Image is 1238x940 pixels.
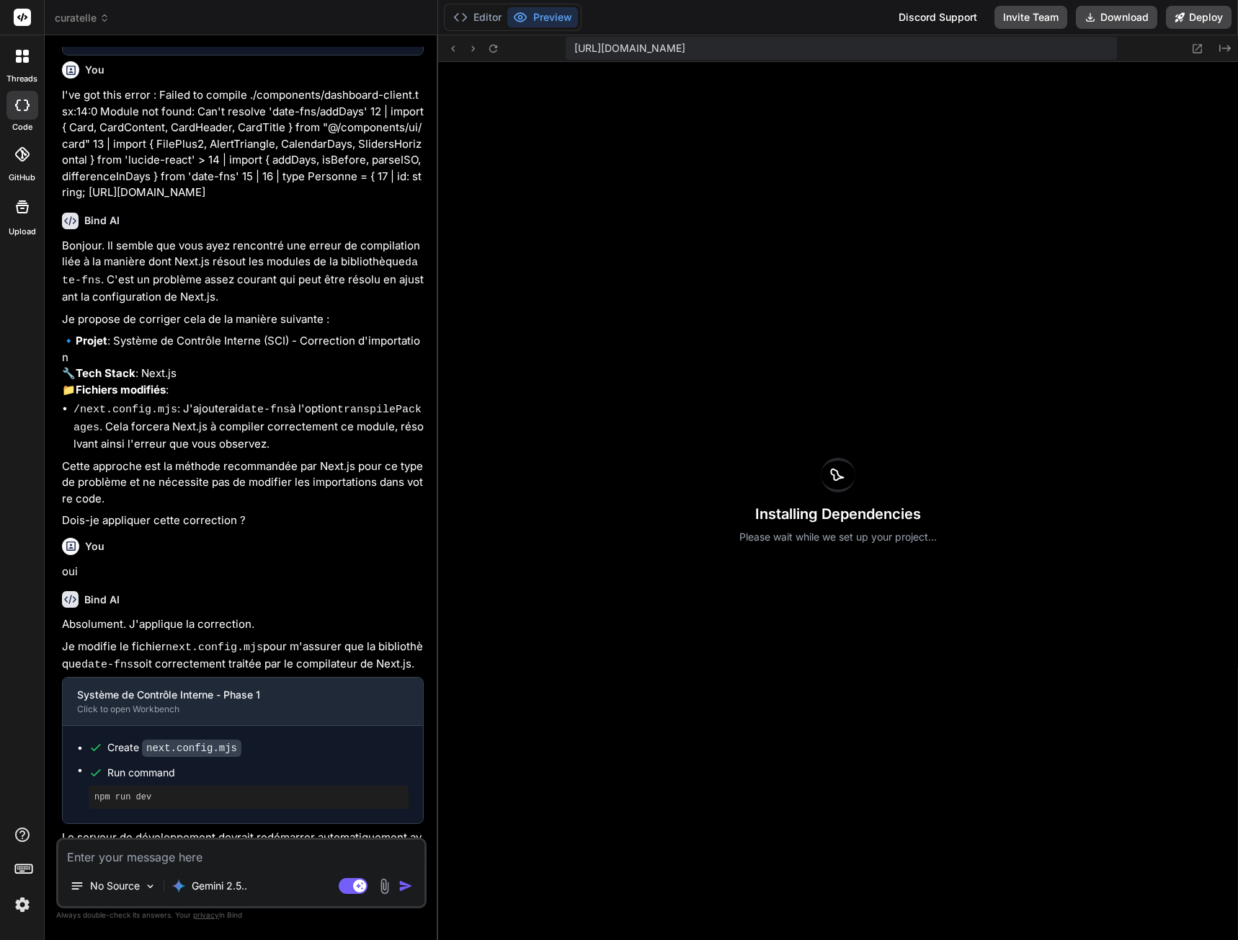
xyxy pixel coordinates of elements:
[1076,6,1157,29] button: Download
[172,879,186,893] img: Gemini 2.5 Pro
[77,704,386,715] div: Click to open Workbench
[81,659,133,671] code: date-fns
[76,383,166,396] strong: Fichiers modifiés
[77,688,386,702] div: Système de Contrôle Interne - Phase 1
[94,792,403,803] pre: npm run dev
[6,73,37,85] label: threads
[739,530,937,544] p: Please wait while we set up your project...
[62,311,424,328] p: Je propose de corriger cela de la manière suivante :
[238,404,290,416] code: date-fns
[84,213,120,228] h6: Bind AI
[9,226,36,238] label: Upload
[142,740,241,757] code: next.config.mjs
[193,910,219,919] span: privacy
[76,334,107,347] strong: Projet
[55,11,110,25] span: curatelle
[62,564,424,580] p: oui
[62,333,424,398] p: 🔹 : Système de Contrôle Interne (SCI) - Correction d'importation 🔧 : Next.js 📁 :
[398,879,413,893] img: icon
[62,238,424,306] p: Bonjour. Il semble que vous ayez rencontré une erreur de compilation liée à la manière dont Next....
[74,404,422,434] code: transpilePackages
[56,908,427,922] p: Always double-check its answers. Your in Bind
[10,892,35,917] img: settings
[447,7,507,27] button: Editor
[63,678,400,725] button: Système de Contrôle Interne - Phase 1Click to open Workbench
[192,879,247,893] p: Gemini 2.5..
[76,366,135,380] strong: Tech Stack
[74,404,177,416] code: /next.config.mjs
[739,504,937,524] h3: Installing Dependencies
[12,121,32,133] label: code
[62,458,424,507] p: Cette approche est la méthode recommandée par Next.js pour ce type de problème et ne nécessite pa...
[376,878,393,895] img: attachment
[84,593,120,607] h6: Bind AI
[62,87,424,201] p: I've got this error : Failed to compile ./components/dashboard-client.tsx:14:0 Module not found: ...
[62,616,424,633] p: Absolument. J'applique la correction.
[507,7,578,27] button: Preview
[85,63,104,77] h6: You
[85,539,104,554] h6: You
[9,172,35,184] label: GitHub
[107,766,409,780] span: Run command
[890,6,986,29] div: Discord Support
[62,639,424,674] p: Je modifie le fichier pour m'assurer que la bibliothèque soit correctement traitée par le compila...
[90,879,140,893] p: No Source
[994,6,1067,29] button: Invite Team
[74,401,424,453] li: : J'ajouterai à l'option . Cela forcera Next.js à compiler correctement ce module, résolvant ains...
[144,880,156,892] img: Pick Models
[574,41,685,56] span: [URL][DOMAIN_NAME]
[107,740,241,755] div: Create
[62,257,418,287] code: date-fns
[1166,6,1232,29] button: Deploy
[62,513,424,529] p: Dois-je appliquer cette correction ?
[62,830,424,879] p: Le serveur de développement devrait redémarrer automatiquement avec cette nouvelle configuration,...
[166,642,263,654] code: next.config.mjs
